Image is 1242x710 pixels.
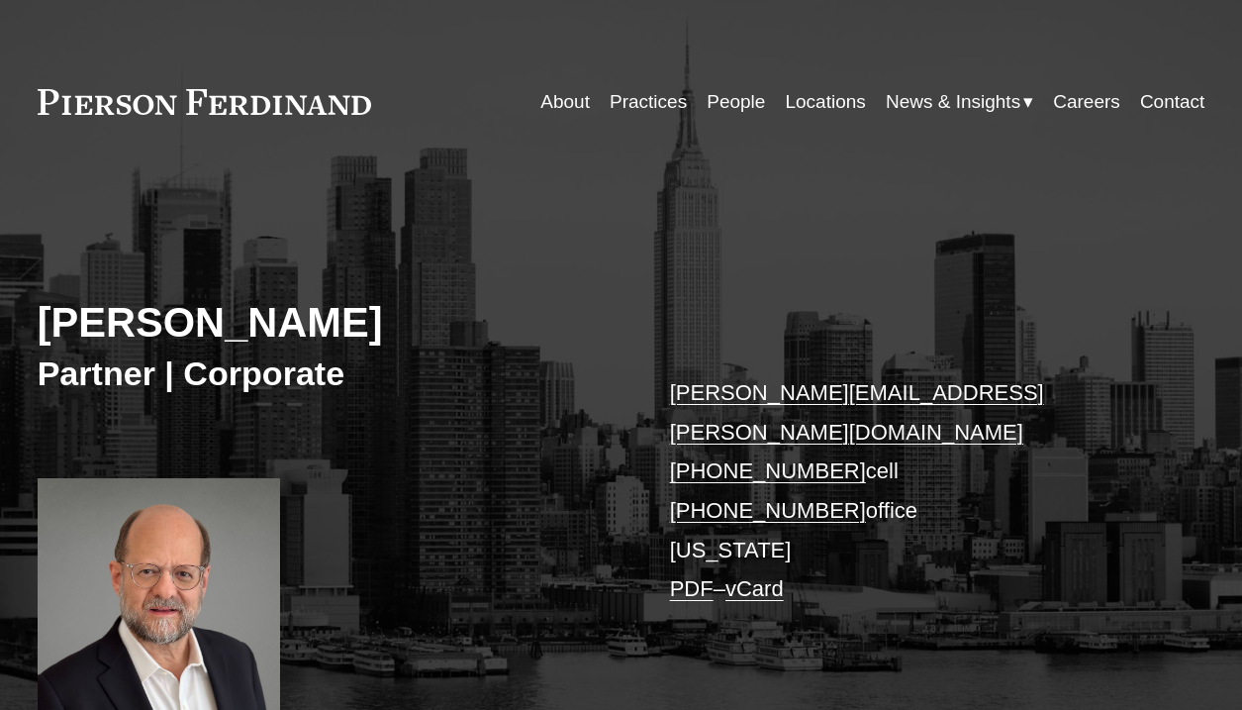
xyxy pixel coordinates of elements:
span: News & Insights [886,85,1020,119]
a: vCard [725,576,784,601]
a: Locations [785,83,865,121]
a: [PERSON_NAME][EMAIL_ADDRESS][PERSON_NAME][DOMAIN_NAME] [670,380,1044,445]
a: Contact [1140,83,1204,121]
a: Careers [1053,83,1120,121]
a: [PHONE_NUMBER] [670,498,866,523]
h3: Partner | Corporate [38,353,621,394]
p: cell office [US_STATE] – [670,373,1157,609]
a: PDF [670,576,714,601]
a: Practices [610,83,687,121]
a: [PHONE_NUMBER] [670,458,866,483]
a: About [540,83,590,121]
h2: [PERSON_NAME] [38,298,621,348]
a: People [707,83,765,121]
a: folder dropdown [886,83,1033,121]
